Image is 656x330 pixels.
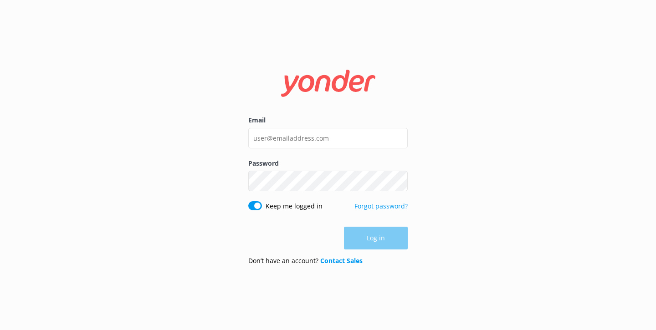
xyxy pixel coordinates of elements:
[354,202,408,210] a: Forgot password?
[248,128,408,148] input: user@emailaddress.com
[248,158,408,168] label: Password
[320,256,363,265] a: Contact Sales
[248,256,363,266] p: Don’t have an account?
[248,115,408,125] label: Email
[266,201,323,211] label: Keep me logged in
[389,172,408,190] button: Show password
